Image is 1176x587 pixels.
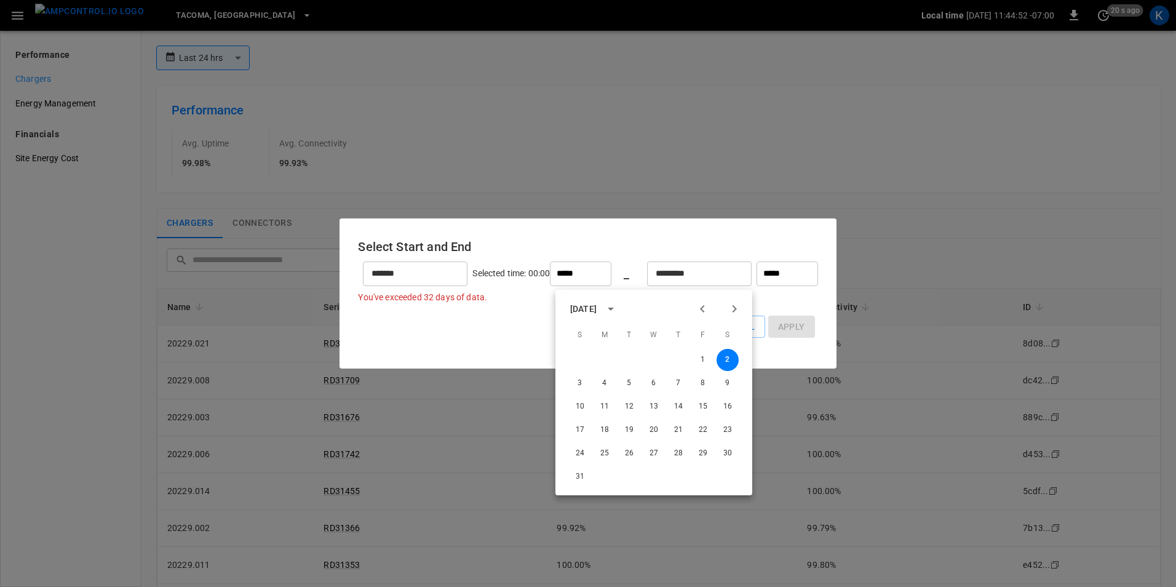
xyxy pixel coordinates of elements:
[624,264,629,284] h6: _
[569,396,591,418] button: 10
[594,372,616,394] button: 4
[618,442,640,465] button: 26
[643,396,665,418] button: 13
[717,372,739,394] button: 9
[643,323,665,348] span: Wednesday
[692,442,714,465] button: 29
[692,419,714,441] button: 22
[569,442,591,465] button: 24
[569,466,591,488] button: 31
[570,303,597,316] div: [DATE]
[618,419,640,441] button: 19
[358,291,817,303] p: You've exceeded 32 days of data.
[618,396,640,418] button: 12
[717,396,739,418] button: 16
[594,396,616,418] button: 11
[724,298,745,319] button: Next month
[667,323,689,348] span: Thursday
[569,323,591,348] span: Sunday
[569,419,591,441] button: 17
[643,419,665,441] button: 20
[717,349,739,371] button: 2
[594,442,616,465] button: 25
[600,298,621,319] button: calendar view is open, switch to year view
[618,323,640,348] span: Tuesday
[472,268,550,278] span: Selected time: 00:00
[692,349,714,371] button: 1
[358,237,817,257] h6: Select Start and End
[692,396,714,418] button: 15
[667,419,689,441] button: 21
[692,298,713,319] button: Previous month
[667,396,689,418] button: 14
[692,323,714,348] span: Friday
[717,419,739,441] button: 23
[717,442,739,465] button: 30
[594,323,616,348] span: Monday
[667,372,689,394] button: 7
[569,372,591,394] button: 3
[594,419,616,441] button: 18
[692,372,714,394] button: 8
[643,442,665,465] button: 27
[717,323,739,348] span: Saturday
[667,442,689,465] button: 28
[618,372,640,394] button: 5
[643,372,665,394] button: 6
